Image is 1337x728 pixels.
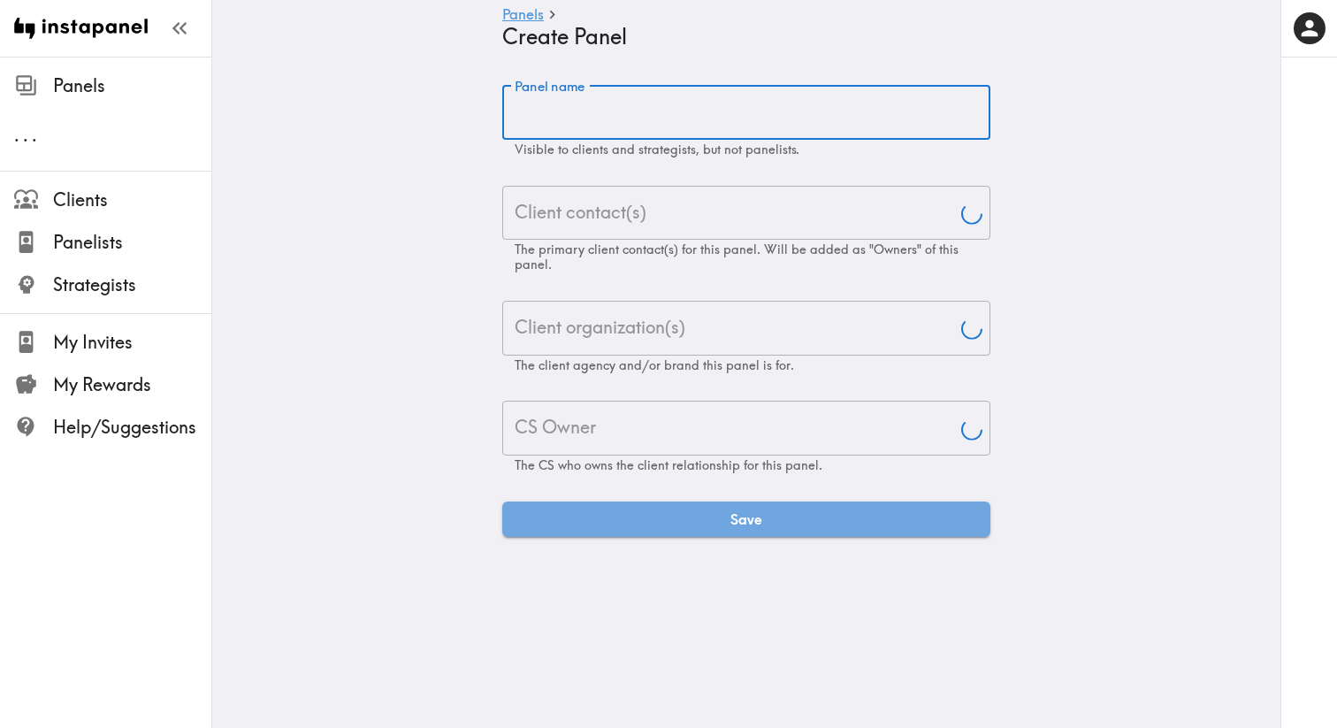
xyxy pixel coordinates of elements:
a: Panels [502,7,544,24]
span: My Rewards [53,372,211,397]
button: Save [502,502,990,537]
span: The CS who owns the client relationship for this panel. [515,457,822,473]
button: Open [959,317,984,341]
span: Panelists [53,230,211,255]
span: Panels [53,73,211,98]
span: The primary client contact(s) for this panel. Will be added as "Owners" of this panel. [515,241,959,272]
label: Panel name [515,77,585,96]
span: My Invites [53,330,211,355]
button: Open [959,202,984,226]
span: . [14,124,19,146]
span: . [23,124,28,146]
span: . [32,124,37,146]
span: The client agency and/or brand this panel is for. [515,357,794,373]
span: Help/Suggestions [53,415,211,440]
span: Clients [53,188,211,212]
button: Open [959,417,984,441]
span: Visible to clients and strategists, but not panelists. [515,142,799,157]
span: Strategists [53,272,211,297]
h4: Create Panel [502,24,976,50]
